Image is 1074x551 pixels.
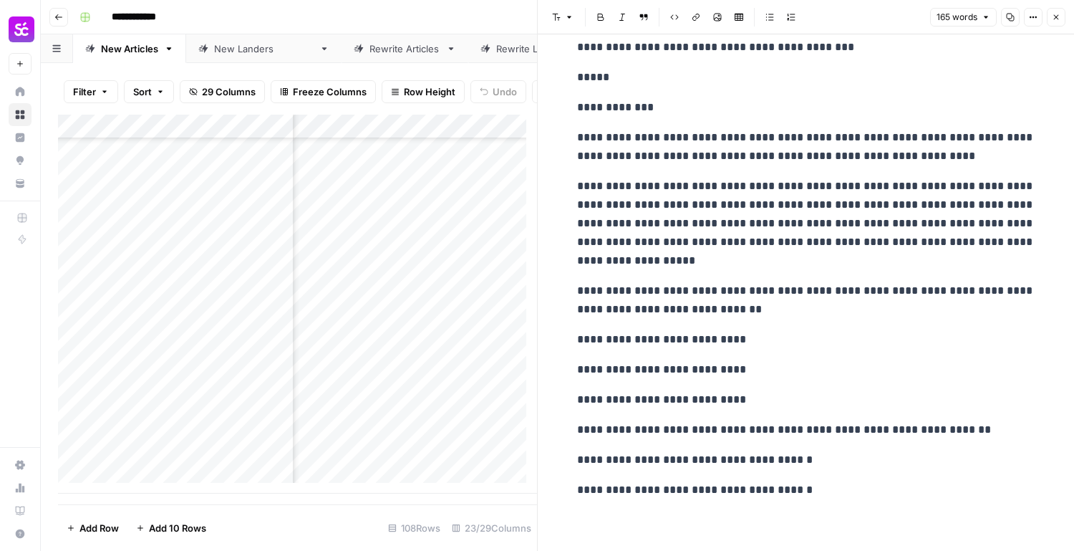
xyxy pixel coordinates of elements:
[79,521,119,535] span: Add Row
[127,517,215,540] button: Add 10 Rows
[58,517,127,540] button: Add Row
[180,80,265,103] button: 29 Columns
[9,126,32,149] a: Insights
[470,80,526,103] button: Undo
[73,85,96,99] span: Filter
[124,80,174,103] button: Sort
[9,149,32,172] a: Opportunities
[9,80,32,103] a: Home
[382,517,446,540] div: 108 Rows
[133,85,152,99] span: Sort
[446,517,537,540] div: 23/29 Columns
[214,42,314,56] div: New [PERSON_NAME]
[73,34,186,63] a: New Articles
[937,11,977,24] span: 165 words
[9,454,32,476] a: Settings
[9,103,32,126] a: Browse
[404,85,455,99] span: Row Height
[369,42,440,56] div: Rewrite Articles
[9,16,34,42] img: Smartcat Logo
[382,80,465,103] button: Row Height
[186,34,342,63] a: New [PERSON_NAME]
[9,499,32,522] a: Learning Hub
[468,34,637,63] a: Rewrite [PERSON_NAME]
[496,42,609,56] div: Rewrite [PERSON_NAME]
[9,172,32,195] a: Your Data
[293,85,367,99] span: Freeze Columns
[271,80,376,103] button: Freeze Columns
[9,522,32,545] button: Help + Support
[9,11,32,47] button: Workspace: Smartcat
[342,34,468,63] a: Rewrite Articles
[493,85,517,99] span: Undo
[202,85,256,99] span: 29 Columns
[64,80,118,103] button: Filter
[101,42,158,56] div: New Articles
[9,476,32,499] a: Usage
[930,8,997,27] button: 165 words
[149,521,206,535] span: Add 10 Rows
